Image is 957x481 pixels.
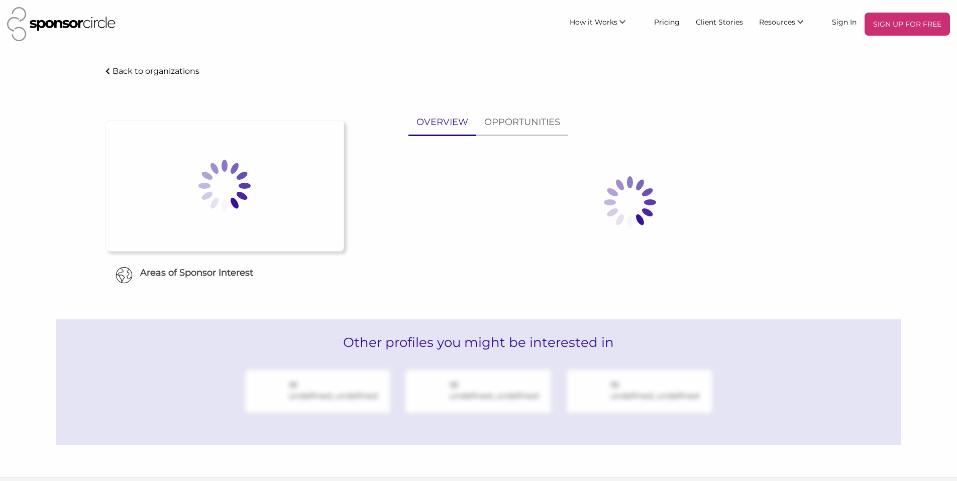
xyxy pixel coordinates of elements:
[688,13,751,31] a: Client Stories
[56,319,901,366] h2: Other profiles you might be interested in
[7,7,116,41] img: Sponsor Circle Logo
[759,18,795,27] span: Resources
[113,66,199,76] p: Back to organizations
[580,152,680,253] img: Loading spinner
[116,267,133,284] img: Globe Icon
[751,13,824,36] li: Resources
[174,136,275,236] img: Loading spinner
[869,17,946,32] p: SIGN UP FOR FREE
[562,13,646,36] li: How it Works
[484,115,560,130] p: OPPORTUNITIES
[646,13,688,31] a: Pricing
[570,18,617,27] span: How it Works
[824,13,865,31] a: Sign In
[416,115,468,130] p: OVERVIEW
[98,267,352,279] h6: Areas of Sponsor Interest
